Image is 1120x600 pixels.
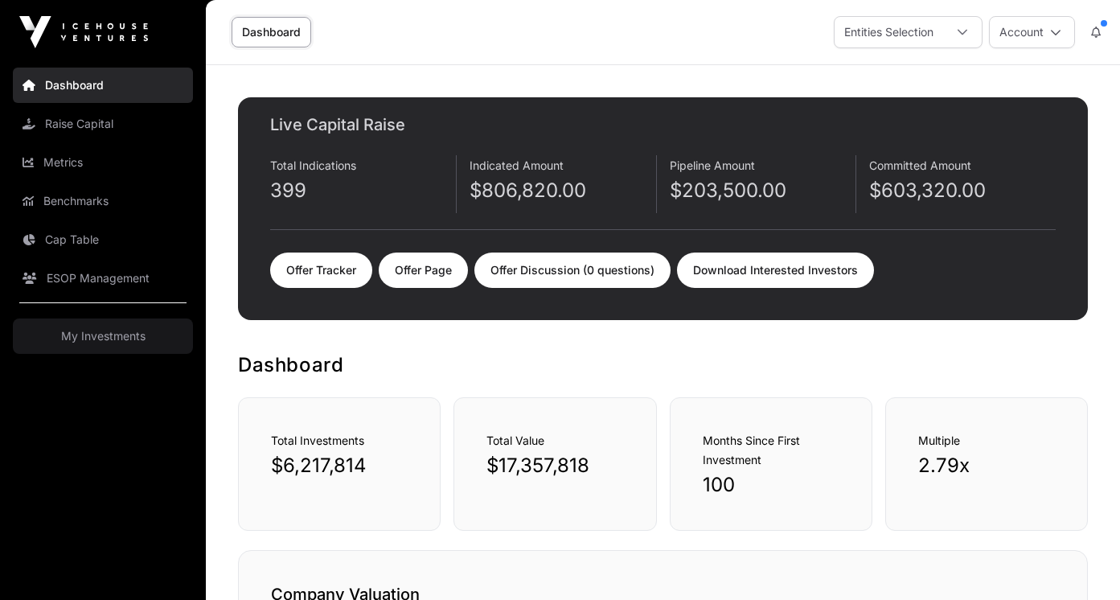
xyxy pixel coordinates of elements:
span: Months Since First Investment [703,434,800,466]
a: Download Interested Investors [677,253,874,288]
p: $6,217,814 [271,453,408,479]
a: Offer Page [379,253,468,288]
h2: Live Capital Raise [270,113,1056,136]
span: Total Indications [270,158,356,172]
a: Offer Discussion (0 questions) [474,253,671,288]
a: Raise Capital [13,106,193,142]
span: Total Investments [271,434,364,447]
h1: Dashboard [238,352,1088,378]
p: $203,500.00 [670,178,855,203]
span: Committed Amount [869,158,971,172]
span: Total Value [486,434,544,447]
span: Indicated Amount [470,158,564,172]
a: Benchmarks [13,183,193,219]
span: Pipeline Amount [670,158,755,172]
a: Metrics [13,145,193,180]
p: 2.79x [918,453,1055,479]
p: 100 [703,472,839,498]
img: Icehouse Ventures Logo [19,16,148,48]
button: Account [989,16,1075,48]
a: Dashboard [232,17,311,47]
a: Offer Tracker [270,253,372,288]
div: Entities Selection [835,17,943,47]
p: $603,320.00 [869,178,1056,203]
span: Multiple [918,434,960,447]
a: My Investments [13,318,193,354]
p: $17,357,818 [486,453,623,479]
a: Dashboard [13,68,193,103]
a: Cap Table [13,222,193,257]
p: 399 [270,178,456,203]
p: $806,820.00 [470,178,655,203]
a: ESOP Management [13,261,193,296]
